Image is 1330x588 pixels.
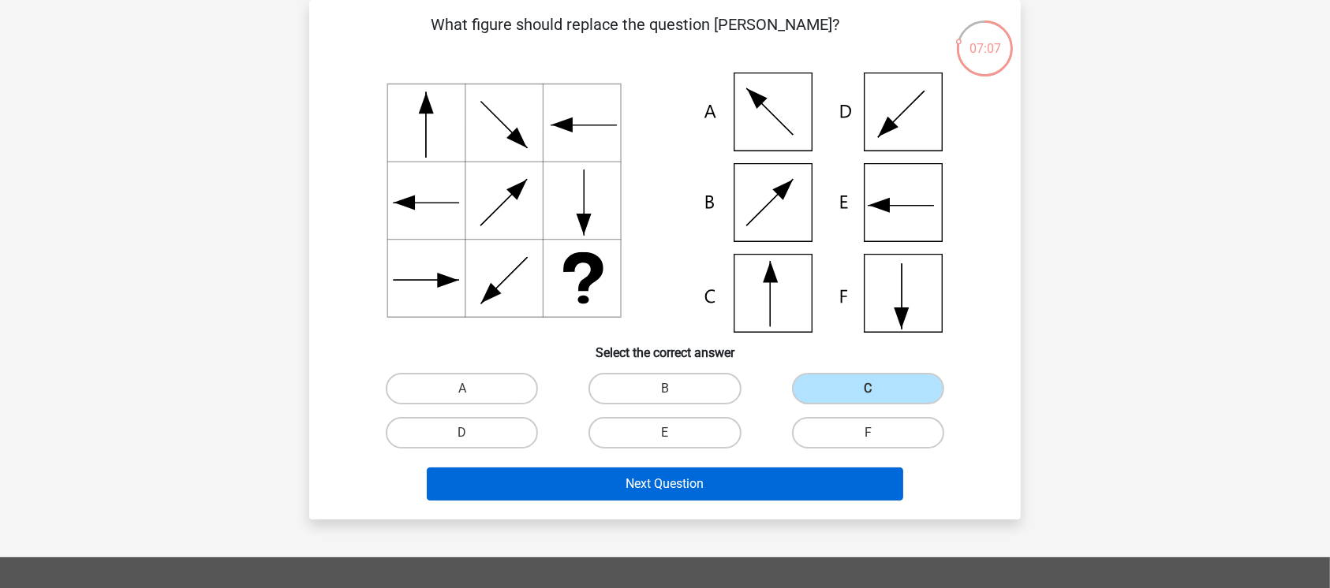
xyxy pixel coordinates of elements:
h6: Select the correct answer [334,333,996,360]
label: E [588,417,741,448]
label: D [386,417,538,448]
label: F [792,417,944,448]
label: A [386,373,538,404]
div: 07:07 [955,19,1014,58]
label: B [588,373,741,404]
label: C [792,373,944,404]
button: Next Question [427,467,904,501]
p: What figure should replace the question [PERSON_NAME]? [334,13,936,60]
